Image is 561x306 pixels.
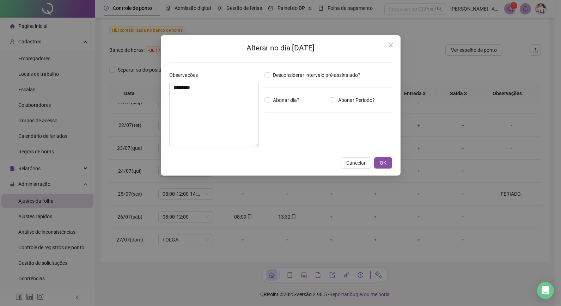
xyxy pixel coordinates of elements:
h2: Alterar no dia [DATE] [169,42,392,54]
span: Abonar Período? [335,96,377,104]
span: Abonar dia? [270,96,302,104]
div: Open Intercom Messenger [537,282,554,299]
span: Desconsiderar intervalo pré-assinalado? [270,71,363,79]
label: Observações [169,71,202,79]
span: Cancelar [346,159,366,167]
span: close [388,42,394,48]
button: OK [374,157,392,169]
button: Cancelar [341,157,371,169]
button: Close [385,39,396,51]
span: OK [380,159,386,167]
